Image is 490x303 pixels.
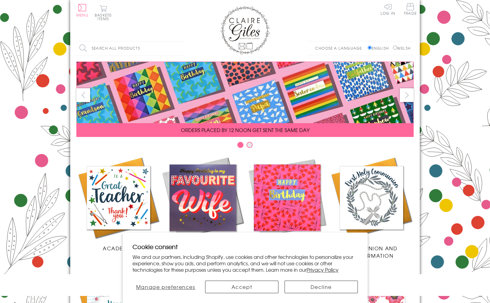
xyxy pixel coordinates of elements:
div: Carousel Pagination [76,142,414,151]
input: Search [178,41,184,55]
button: Manage preferences [132,281,199,293]
a: Trade [404,3,417,16]
button: Carousel Page 2 [247,142,253,148]
span: Manage preferences [136,283,195,290]
button: Carousel Page 1 (Current Slide) [237,142,243,148]
span: Communion and Confirmation [346,244,398,259]
a: New Releases [161,156,245,252]
button: prev [76,88,90,102]
button: Accept [205,281,278,293]
a: Birthdays [245,156,329,252]
span: Trade [404,3,417,15]
label: Welsh [393,45,411,51]
button: next [400,88,414,102]
a: Academic [76,156,161,252]
input: Search all products [76,41,184,55]
label: English [368,45,392,51]
span: Academic [103,244,134,252]
p: We and our partners, including Shopify, use cookies and other technologies to personalize your ex... [132,254,358,273]
input: Welsh [393,46,397,50]
a: Communion and Confirmation [329,156,414,259]
a: Privacy Policy [307,266,339,273]
h2: Cookie consent [132,242,358,251]
button: Menu [76,4,88,17]
span: ORDERS PLACED BY 12 NOON GET SENT THE SAME DAY [181,126,309,134]
a: Log In [381,3,395,15]
p: Choose a language: [315,45,366,51]
button: Decline [285,281,358,293]
input: English [368,46,372,50]
img: Claire Giles Greetings Cards [220,6,270,55]
button: Basket0 items [95,5,112,21]
span: 0 items [98,12,112,21]
span: Menu [76,12,88,18]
